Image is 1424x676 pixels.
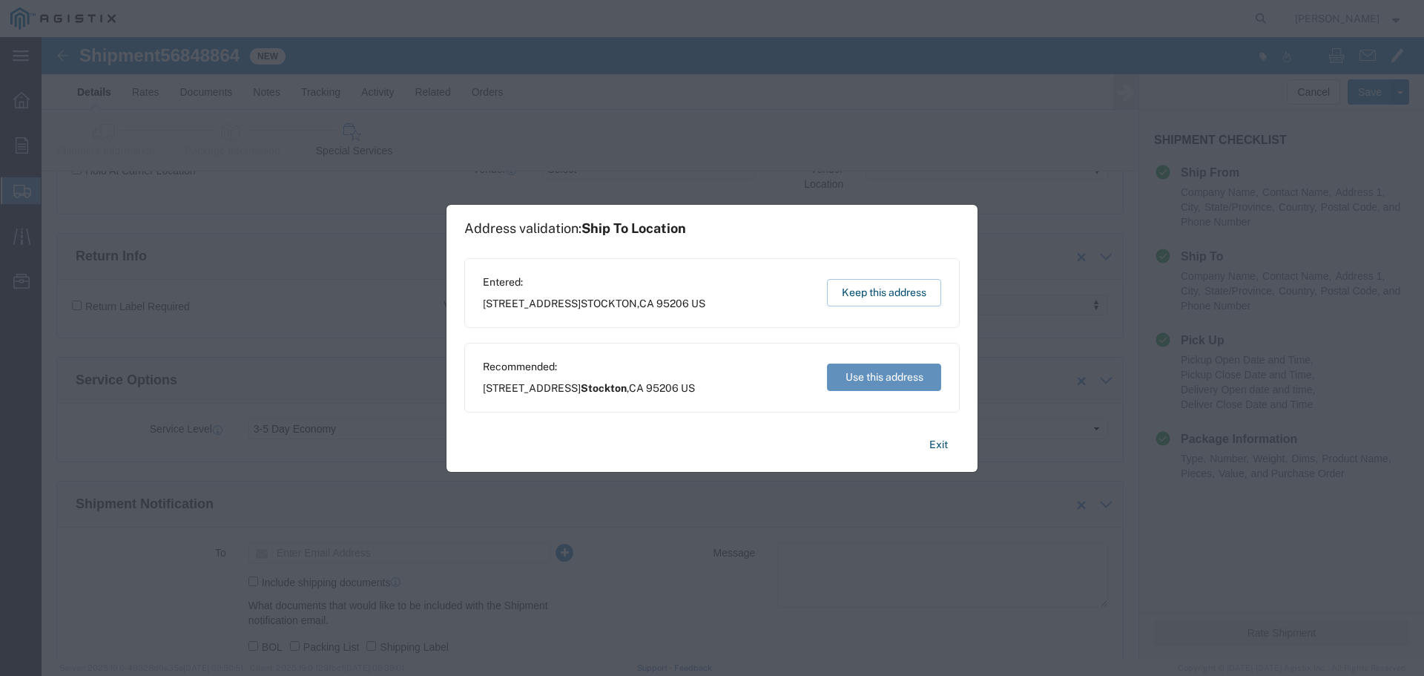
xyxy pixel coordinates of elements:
span: 95206 [646,382,679,394]
span: Stockton [581,382,627,394]
span: [STREET_ADDRESS] , [483,381,695,396]
button: Keep this address [827,279,941,306]
span: [STREET_ADDRESS] , [483,296,705,312]
span: STOCKTON [581,298,637,309]
span: US [681,382,695,394]
span: Ship To Location [581,220,686,236]
span: Entered: [483,275,705,290]
span: CA [639,298,654,309]
span: US [691,298,705,309]
span: CA [629,382,644,394]
button: Exit [917,432,960,458]
button: Use this address [827,364,941,391]
h1: Address validation: [464,220,686,237]
span: 95206 [656,298,689,309]
span: Recommended: [483,359,695,375]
